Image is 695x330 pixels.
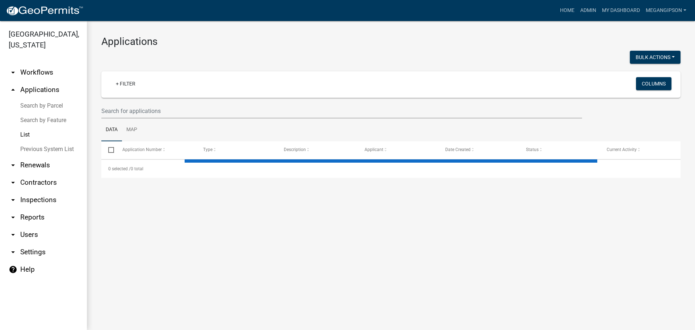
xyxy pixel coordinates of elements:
[9,230,17,239] i: arrow_drop_down
[115,141,196,159] datatable-header-cell: Application Number
[9,248,17,256] i: arrow_drop_down
[630,51,681,64] button: Bulk Actions
[365,147,383,152] span: Applicant
[122,147,162,152] span: Application Number
[196,141,277,159] datatable-header-cell: Type
[445,147,471,152] span: Date Created
[9,196,17,204] i: arrow_drop_down
[358,141,438,159] datatable-header-cell: Applicant
[9,85,17,94] i: arrow_drop_up
[203,147,212,152] span: Type
[101,104,582,118] input: Search for applications
[9,161,17,170] i: arrow_drop_down
[9,265,17,274] i: help
[108,166,131,171] span: 0 selected /
[643,4,689,17] a: megangipson
[9,68,17,77] i: arrow_drop_down
[122,118,142,142] a: Map
[9,213,17,222] i: arrow_drop_down
[438,141,519,159] datatable-header-cell: Date Created
[284,147,306,152] span: Description
[557,4,577,17] a: Home
[636,77,671,90] button: Columns
[110,77,141,90] a: + Filter
[9,178,17,187] i: arrow_drop_down
[577,4,599,17] a: Admin
[101,141,115,159] datatable-header-cell: Select
[600,141,681,159] datatable-header-cell: Current Activity
[599,4,643,17] a: My Dashboard
[519,141,600,159] datatable-header-cell: Status
[277,141,358,159] datatable-header-cell: Description
[526,147,539,152] span: Status
[101,35,681,48] h3: Applications
[101,160,681,178] div: 0 total
[607,147,637,152] span: Current Activity
[101,118,122,142] a: Data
